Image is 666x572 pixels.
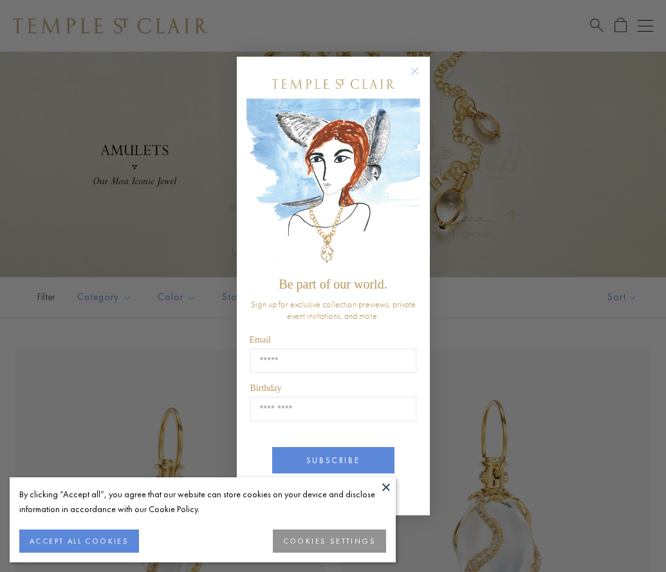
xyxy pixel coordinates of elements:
[251,298,416,321] span: Sign up for exclusive collection previews, private event invitations, and more.
[272,79,394,89] img: Temple St. Clair
[250,348,416,373] input: Email
[19,487,386,517] div: By clicking “Accept all”, you agree that our website can store cookies on your device and disclos...
[273,529,386,553] button: COOKIES SETTINGS
[250,335,271,345] span: Email
[279,277,387,291] span: Be part of our world.
[246,99,420,271] img: c4a9eb12-d91a-4d4a-8ee0-386386f4f338.jpeg
[19,529,139,553] button: ACCEPT ALL COOKIES
[272,447,394,473] button: SUBSCRIBE
[250,383,282,393] span: Birthday
[413,70,429,86] button: Close dialog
